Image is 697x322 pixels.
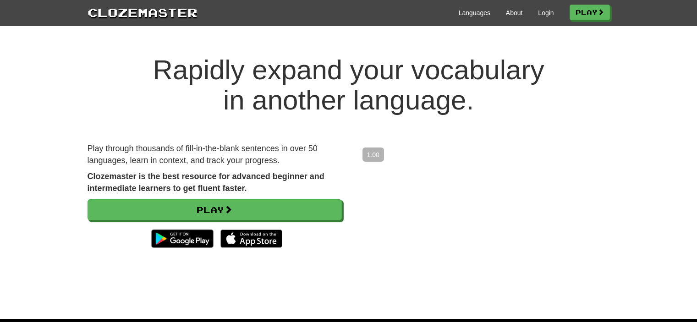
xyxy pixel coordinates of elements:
[88,172,324,193] strong: Clozemaster is the best resource for advanced beginner and intermediate learners to get fluent fa...
[88,199,342,220] a: Play
[538,8,554,17] a: Login
[570,5,610,20] a: Play
[88,143,342,166] p: Play through thousands of fill-in-the-blank sentences in over 50 languages, learn in context, and...
[147,225,218,252] img: Get it on Google Play
[220,229,282,248] img: Download_on_the_App_Store_Badge_US-UK_135x40-25178aeef6eb6b83b96f5f2d004eda3bffbb37122de64afbaef7...
[88,4,198,21] a: Clozemaster
[459,8,490,17] a: Languages
[506,8,523,17] a: About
